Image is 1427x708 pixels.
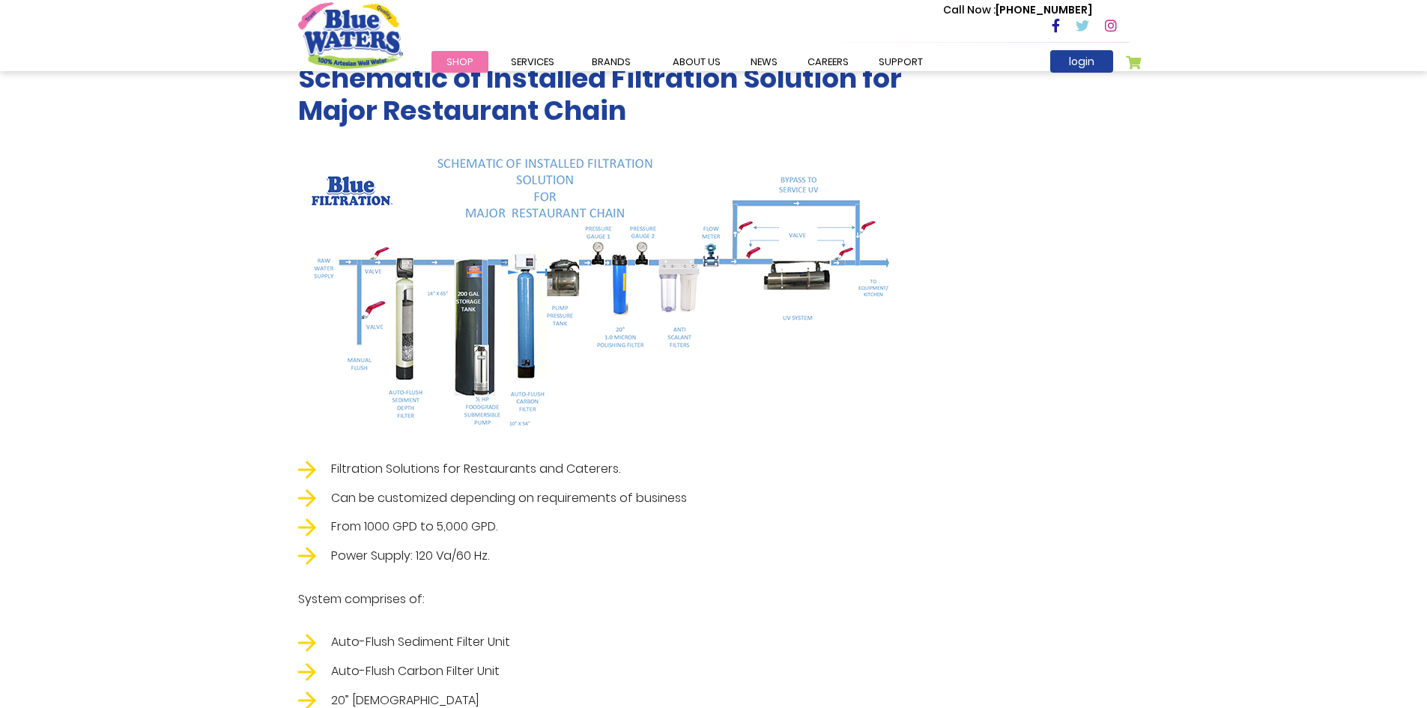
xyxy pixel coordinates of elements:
span: Brands [592,55,631,69]
a: about us [658,51,736,73]
li: Power Supply: 120 Va/60 Hz. [298,547,916,566]
li: Auto-Flush Carbon Filter Unit [298,662,916,681]
h1: Schematic of Installed Filtration Solution for Major Restaurant Chain [298,62,916,127]
a: News [736,51,793,73]
li: Auto-Flush Sediment Filter Unit [298,633,916,652]
a: login [1050,50,1113,73]
p: [PHONE_NUMBER] [943,2,1092,18]
p: System comprises of: [298,590,916,608]
li: From 1000 GPD to 5,000 GPD. [298,518,916,536]
a: support [864,51,938,73]
span: Shop [446,55,473,69]
a: careers [793,51,864,73]
li: Can be customized depending on requirements of business [298,489,916,508]
a: store logo [298,2,403,68]
li: Filtration Solutions for Restaurants and Caterers. [298,460,916,479]
span: Call Now : [943,2,996,17]
span: Services [511,55,554,69]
